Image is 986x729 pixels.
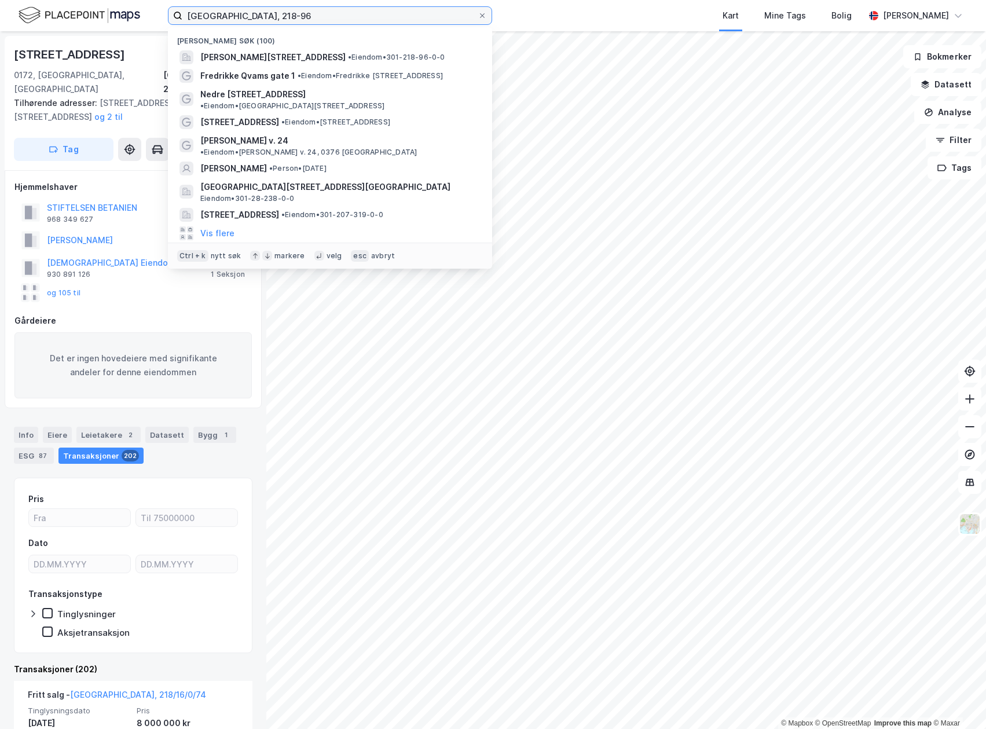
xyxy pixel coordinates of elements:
button: Analyse [914,101,981,124]
span: Eiendom • [STREET_ADDRESS] [281,118,390,127]
span: [PERSON_NAME] v. 24 [200,134,288,148]
div: avbryt [371,251,395,261]
div: 0172, [GEOGRAPHIC_DATA], [GEOGRAPHIC_DATA] [14,68,163,96]
div: Transaksjoner (202) [14,662,252,676]
div: Gårdeiere [14,314,252,328]
input: Til 75000000 [136,509,237,526]
button: Tags [928,156,981,179]
span: Tilhørende adresser: [14,98,100,108]
span: Eiendom • 301-218-96-0-0 [348,53,445,62]
div: Hjemmelshaver [14,180,252,194]
div: Bygg [193,427,236,443]
div: Eiere [43,427,72,443]
span: [PERSON_NAME] [200,162,267,175]
span: • [281,210,285,219]
div: Tinglysninger [57,609,116,620]
div: nytt søk [211,251,241,261]
div: [STREET_ADDRESS], [STREET_ADDRESS] [14,96,243,124]
div: 2 [124,429,136,441]
div: Datasett [145,427,189,443]
input: Søk på adresse, matrikkel, gårdeiere, leietakere eller personer [182,7,478,24]
div: 202 [122,450,139,461]
div: Mine Tags [764,9,806,23]
div: Pris [28,492,44,506]
span: Eiendom • [PERSON_NAME] v. 24, 0376 [GEOGRAPHIC_DATA] [200,148,417,157]
div: [GEOGRAPHIC_DATA], 218/16 [163,68,252,96]
div: Kart [723,9,739,23]
div: 87 [36,450,49,461]
span: Tinglysningsdato [28,706,130,716]
div: Bolig [831,9,852,23]
span: • [200,101,204,110]
div: Leietakere [76,427,141,443]
button: Datasett [911,73,981,96]
span: • [348,53,351,61]
iframe: Chat Widget [928,673,986,729]
span: Person • [DATE] [269,164,327,173]
div: [PERSON_NAME] [883,9,949,23]
div: Kontrollprogram for chat [928,673,986,729]
span: Pris [137,706,239,716]
button: Filter [926,129,981,152]
input: DD.MM.YYYY [29,555,130,573]
div: 930 891 126 [47,270,90,279]
div: velg [327,251,342,261]
span: [GEOGRAPHIC_DATA][STREET_ADDRESS][GEOGRAPHIC_DATA] [200,180,478,194]
div: 1 [220,429,232,441]
img: logo.f888ab2527a4732fd821a326f86c7f29.svg [19,5,140,25]
a: OpenStreetMap [815,719,871,727]
span: Eiendom • 301-28-238-0-0 [200,194,294,203]
span: • [298,71,301,80]
a: [GEOGRAPHIC_DATA], 218/16/0/74 [70,690,206,699]
span: [PERSON_NAME][STREET_ADDRESS] [200,50,346,64]
span: • [281,118,285,126]
div: Det er ingen hovedeiere med signifikante andeler for denne eiendommen [14,332,252,398]
span: • [200,148,204,156]
span: Eiendom • 301-207-319-0-0 [281,210,383,219]
span: Eiendom • [GEOGRAPHIC_DATA][STREET_ADDRESS] [200,101,384,111]
a: Mapbox [781,719,813,727]
span: [STREET_ADDRESS] [200,115,279,129]
a: Improve this map [874,719,932,727]
button: Tag [14,138,113,161]
div: Transaksjonstype [28,587,102,601]
div: Transaksjoner [58,448,144,464]
button: Bokmerker [903,45,981,68]
input: Fra [29,509,130,526]
div: Dato [28,536,48,550]
div: Fritt salg - [28,688,206,706]
div: Info [14,427,38,443]
input: DD.MM.YYYY [136,555,237,573]
img: Z [959,513,981,535]
div: Ctrl + k [177,250,208,262]
div: Aksjetransaksjon [57,627,130,638]
span: • [269,164,273,173]
span: [STREET_ADDRESS] [200,208,279,222]
span: Nedre [STREET_ADDRESS] [200,87,306,101]
div: 968 349 627 [47,215,93,224]
div: 1 Seksjon [211,270,245,279]
span: Eiendom • Fredrikke [STREET_ADDRESS] [298,71,443,80]
span: Fredrikke Qvams gate 1 [200,69,295,83]
div: ESG [14,448,54,464]
div: [PERSON_NAME] søk (100) [168,27,492,48]
div: [STREET_ADDRESS] [14,45,127,64]
div: markere [274,251,305,261]
button: Vis flere [200,226,234,240]
div: esc [351,250,369,262]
